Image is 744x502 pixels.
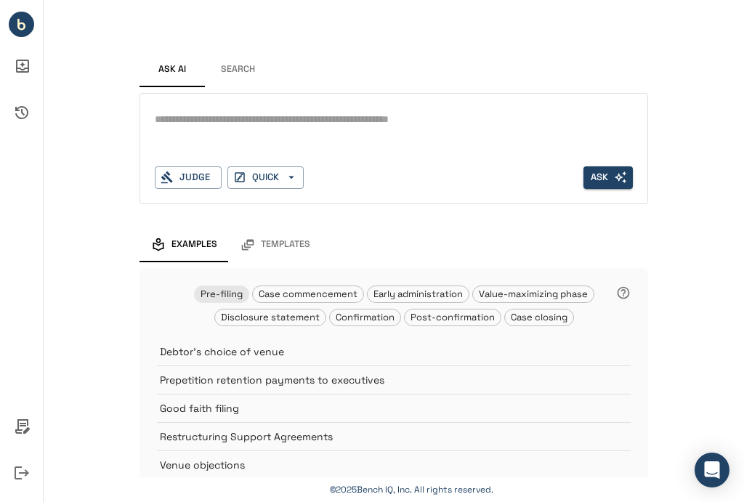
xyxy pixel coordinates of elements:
span: Disclosure statement [215,311,325,323]
div: Value-maximizing phase [472,286,594,303]
div: Early administration [367,286,469,303]
button: QUICK [227,166,304,189]
p: Good faith filing [160,401,594,416]
div: Disclosure statement [214,309,326,326]
div: Confirmation [329,309,401,326]
div: Prepetition retention payments to executives [157,365,631,394]
span: Case commencement [253,288,363,300]
button: Ask [583,166,633,189]
div: Case closing [504,309,574,326]
div: Case commencement [252,286,364,303]
div: Good faith filing [157,394,631,422]
div: Restructuring Support Agreements [157,422,631,450]
p: Restructuring Support Agreements [160,429,594,444]
p: Venue objections [160,458,594,472]
div: Venue objections [157,450,631,479]
span: Ask AI [158,64,186,76]
span: Pre-filing [195,288,248,300]
button: Judge [155,166,222,189]
span: Enter search text [583,166,633,189]
div: Open Intercom Messenger [695,453,729,487]
p: Prepetition retention payments to executives [160,373,594,387]
span: Early administration [368,288,469,300]
span: Templates [261,239,310,251]
div: Pre-filing [194,286,249,303]
p: Debtor's choice of venue [160,344,594,359]
span: Examples [171,239,217,251]
div: examples and templates tabs [139,227,648,262]
div: Debtor's choice of venue [157,338,631,365]
span: Value-maximizing phase [473,288,594,300]
div: Post-confirmation [404,309,501,326]
span: Case closing [505,311,573,323]
span: Post-confirmation [405,311,501,323]
span: Confirmation [330,311,400,323]
button: Search [205,52,270,87]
